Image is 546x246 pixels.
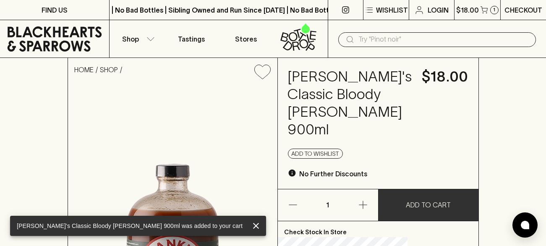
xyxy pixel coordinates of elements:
button: ADD TO CART [379,189,478,221]
p: Check Stock In Store [278,221,478,237]
a: Stores [219,20,273,58]
button: Add to wishlist [288,149,343,159]
input: Try "Pinot noir" [358,33,529,46]
p: Wishlist [376,5,408,15]
h4: [PERSON_NAME]'s Classic Bloody [PERSON_NAME] 900ml [288,68,412,139]
p: 1 [493,8,495,12]
button: Add to wishlist [251,61,274,83]
p: Shop [122,34,139,44]
p: No Further Discounts [300,169,368,179]
div: [PERSON_NAME]'s Classic Bloody [PERSON_NAME] 900ml was added to your cart [17,218,243,233]
a: HOME [75,66,94,73]
button: close [249,219,263,233]
h4: $18.00 [422,68,468,86]
p: ADD TO CART [406,200,451,210]
a: SHOP [100,66,118,73]
img: bubble-icon [521,221,529,229]
p: $18.00 [456,5,479,15]
p: 1 [318,189,338,221]
a: Tastings [164,20,219,58]
p: Login [428,5,449,15]
p: Tastings [178,34,205,44]
button: Shop [110,20,164,58]
p: Checkout [504,5,542,15]
p: Stores [235,34,257,44]
p: FIND US [42,5,68,15]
